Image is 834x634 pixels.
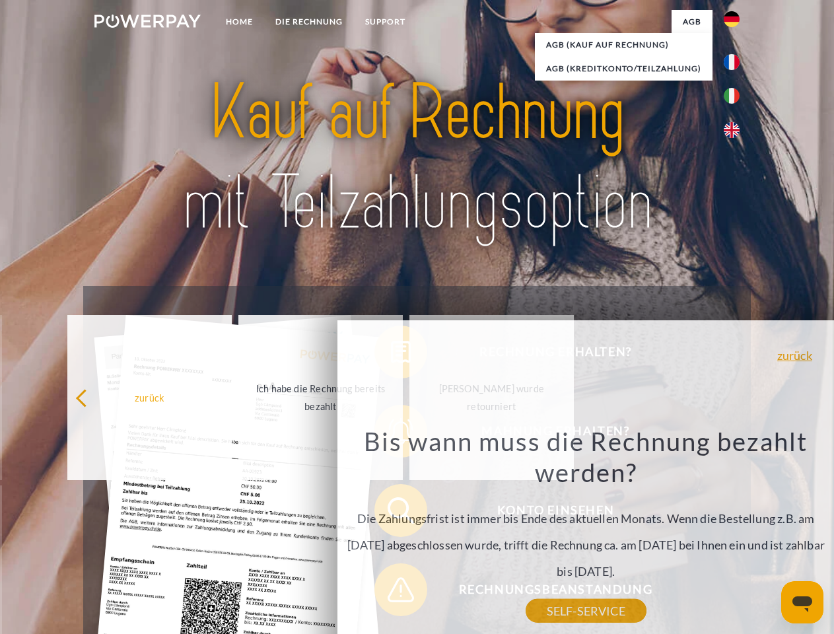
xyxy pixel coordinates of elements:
img: en [724,122,740,138]
img: logo-powerpay-white.svg [94,15,201,28]
img: de [724,11,740,27]
img: title-powerpay_de.svg [126,63,708,253]
a: SUPPORT [354,10,417,34]
a: zurück [777,349,812,361]
iframe: Schaltfläche zum Öffnen des Messaging-Fensters [781,581,823,623]
div: Die Zahlungsfrist ist immer bis Ende des aktuellen Monats. Wenn die Bestellung z.B. am [DATE] abg... [345,425,827,611]
div: Ich habe die Rechnung bereits bezahlt [246,380,395,415]
a: DIE RECHNUNG [264,10,354,34]
a: Home [215,10,264,34]
img: it [724,88,740,104]
h3: Bis wann muss die Rechnung bezahlt werden? [345,425,827,489]
a: AGB (Kreditkonto/Teilzahlung) [535,57,712,81]
div: zurück [75,388,224,406]
a: agb [672,10,712,34]
img: fr [724,54,740,70]
a: SELF-SERVICE [526,599,646,623]
a: AGB (Kauf auf Rechnung) [535,33,712,57]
